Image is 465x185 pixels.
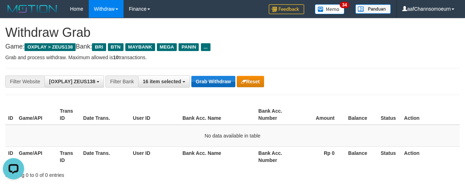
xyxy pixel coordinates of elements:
[345,105,378,125] th: Balance
[49,79,95,84] span: [OXPLAY] ZEUS138
[5,54,460,61] p: Grab and process withdraw. Maximum allowed is transactions.
[296,105,345,125] th: Amount
[401,105,460,125] th: Action
[340,2,349,8] span: 34
[5,75,44,88] div: Filter Website
[130,146,180,167] th: User ID
[5,169,188,179] div: Showing 0 to 0 of 0 entries
[345,146,378,167] th: Balance
[16,146,57,167] th: Game/API
[105,75,138,88] div: Filter Bank
[130,105,180,125] th: User ID
[378,146,401,167] th: Status
[24,43,76,51] span: OXPLAY > ZEUS138
[201,43,210,51] span: ...
[256,105,296,125] th: Bank Acc. Number
[16,105,57,125] th: Game/API
[108,43,124,51] span: BTN
[57,105,81,125] th: Trans ID
[125,43,155,51] span: MAYBANK
[5,43,460,50] h4: Game: Bank:
[3,3,24,24] button: Open LiveChat chat widget
[237,76,264,87] button: Reset
[92,43,106,51] span: BRI
[113,55,119,60] strong: 10
[378,105,401,125] th: Status
[80,105,130,125] th: Date Trans.
[180,105,256,125] th: Bank Acc. Name
[157,43,177,51] span: MEGA
[315,4,345,14] img: Button%20Memo.svg
[5,125,460,147] td: No data available in table
[5,105,16,125] th: ID
[269,4,304,14] img: Feedback.jpg
[57,146,81,167] th: Trans ID
[138,75,190,88] button: 16 item selected
[180,146,256,167] th: Bank Acc. Name
[44,75,104,88] button: [OXPLAY] ZEUS138
[401,146,460,167] th: Action
[256,146,296,167] th: Bank Acc. Number
[296,146,345,167] th: Rp 0
[5,4,59,14] img: MOTION_logo.png
[5,26,460,40] h1: Withdraw Grab
[355,4,391,14] img: panduan.png
[80,146,130,167] th: Date Trans.
[179,43,199,51] span: PANIN
[191,76,235,87] button: Grab Withdraw
[143,79,181,84] span: 16 item selected
[5,146,16,167] th: ID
